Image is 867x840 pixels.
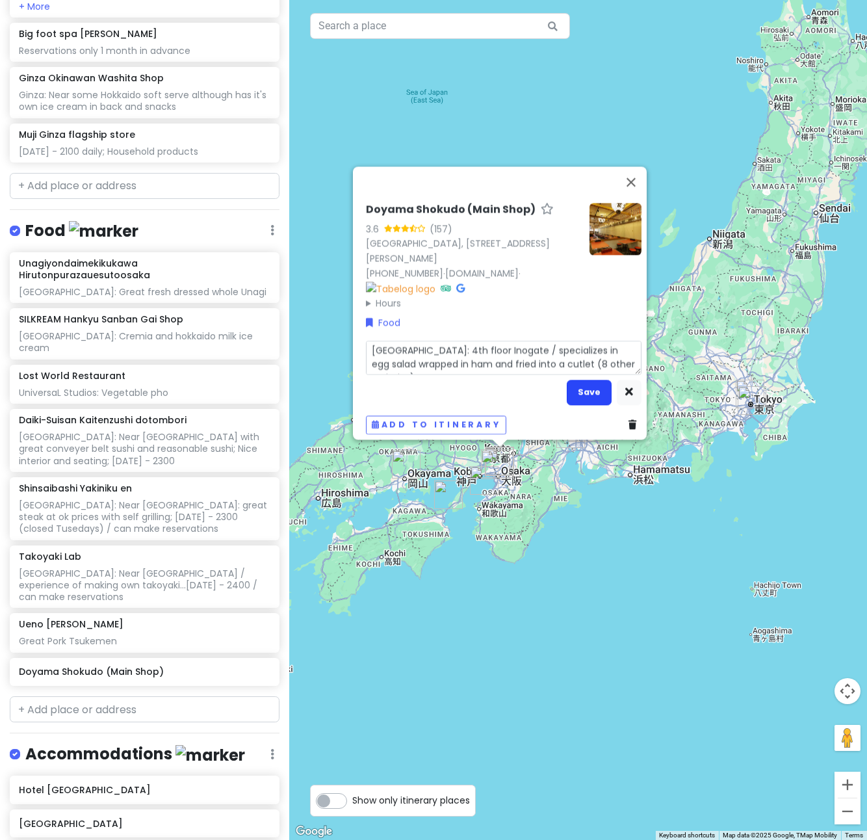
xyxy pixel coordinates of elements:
button: Zoom out [835,798,861,824]
img: Tabelog [366,282,435,296]
div: (157) [430,222,452,236]
textarea: [GEOGRAPHIC_DATA]: 4th floor Inogate / specializes in egg salad wrapped in ham and fried into a c... [366,341,641,374]
button: Map camera controls [835,678,861,704]
div: Ginza: Near some Hokkaido soft serve although has it's own ice cream in back and snacks [19,89,270,112]
h6: [GEOGRAPHIC_DATA] [19,818,270,830]
h6: Daiki-Suisan Kaitenzushi dotombori [19,414,187,426]
h4: Accommodations [25,744,245,765]
div: Kyoto Station [500,427,529,455]
a: [PHONE_NUMBER] [366,267,443,280]
a: Star place [541,203,554,217]
button: Keyboard shortcuts [659,831,715,840]
img: Google [292,823,335,840]
div: Osaka Aquarium Kaiyukan [481,451,510,479]
div: [GEOGRAPHIC_DATA]: Near [GEOGRAPHIC_DATA] / experience of making own takoyaki...[DATE] - 2400 / c... [19,568,270,603]
a: Terms (opens in new tab) [845,832,863,839]
input: + Add place or address [10,173,279,199]
div: Reservations only 1 month in advance [19,45,270,57]
h6: Doyama Shokudo (Main Shop) [366,203,536,217]
input: + Add place or address [10,696,279,722]
h6: SILKREAM Hankyu Sanban Gai Shop [19,313,183,325]
a: Delete place [628,418,641,432]
h6: Ueno [PERSON_NAME] [19,618,123,630]
a: Food [366,316,400,330]
div: Great Pork Tsukemen [19,635,270,647]
button: Save [567,380,612,405]
h4: Food [25,220,138,242]
button: Drag Pegman onto the map to open Street View [835,725,861,751]
div: Universal Studios Japan [481,449,510,478]
div: [GEOGRAPHIC_DATA]: Near [GEOGRAPHIC_DATA]: great steak at ok prices with self grilling; [DATE] - ... [19,499,270,535]
h6: Lost World Restaurant [19,370,125,382]
img: marker [175,745,245,765]
input: Search a place [310,13,570,39]
h6: Big foot spa [PERSON_NAME] [19,28,157,40]
div: [DATE] - 2100 daily; Household products [19,146,270,157]
div: Hotel Villa Fontaine Grand Haneda Airport [738,386,766,415]
div: Otsuka Museum of Art [434,480,463,509]
h6: Ginza Okinawan Washita Shop [19,72,164,84]
span: Show only itinerary places [352,793,470,807]
div: [GEOGRAPHIC_DATA]: Cremia and hokkaido milk ice cream [19,330,270,354]
i: Tripadvisor [441,283,451,293]
h6: Shinsaibashi Yakiniku en [19,482,132,494]
div: [GEOGRAPHIC_DATA]: Great fresh dressed whole Unagi [19,286,270,298]
h6: Hotel [GEOGRAPHIC_DATA] [19,784,270,796]
img: Picture of the place [589,203,641,255]
h6: Takoyaki Lab [19,551,81,562]
button: Zoom in [835,772,861,798]
div: UniversaL Studios: Vegetable pho [19,387,270,399]
summary: Hours [366,296,579,310]
a: Open this area in Google Maps (opens a new window) [292,823,335,840]
div: · · [366,203,579,310]
h6: Muji Ginza flagship store [19,129,135,140]
div: Kansai International Airport [470,466,498,495]
h6: Unagiyondaimekikukawa Hirutonpurazauesutoosaka [19,257,270,281]
button: + More [19,1,50,12]
i: Google Maps [456,283,465,293]
div: 3.6 [366,222,384,236]
h6: Doyama Shokudo (Main Shop) [19,666,270,677]
div: Shinagawa Prince Hotel Main Tower [736,380,764,408]
div: Unagiyondaimekikukawa Hirutonpurazauesutoosaka [485,447,513,476]
button: Add to itinerary [366,415,506,434]
div: Okayama [392,450,421,479]
a: [DOMAIN_NAME] [445,267,519,280]
div: [GEOGRAPHIC_DATA]: Near [GEOGRAPHIC_DATA] with great conveyer belt sushi and reasonable sushi; Ni... [19,431,270,467]
span: Map data ©2025 Google, TMap Mobility [723,832,837,839]
button: Close [615,166,647,198]
div: Doyama Shokudo (Main Shop) [485,447,514,475]
img: marker [69,221,138,241]
a: [GEOGRAPHIC_DATA], [STREET_ADDRESS][PERSON_NAME] [366,237,550,265]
